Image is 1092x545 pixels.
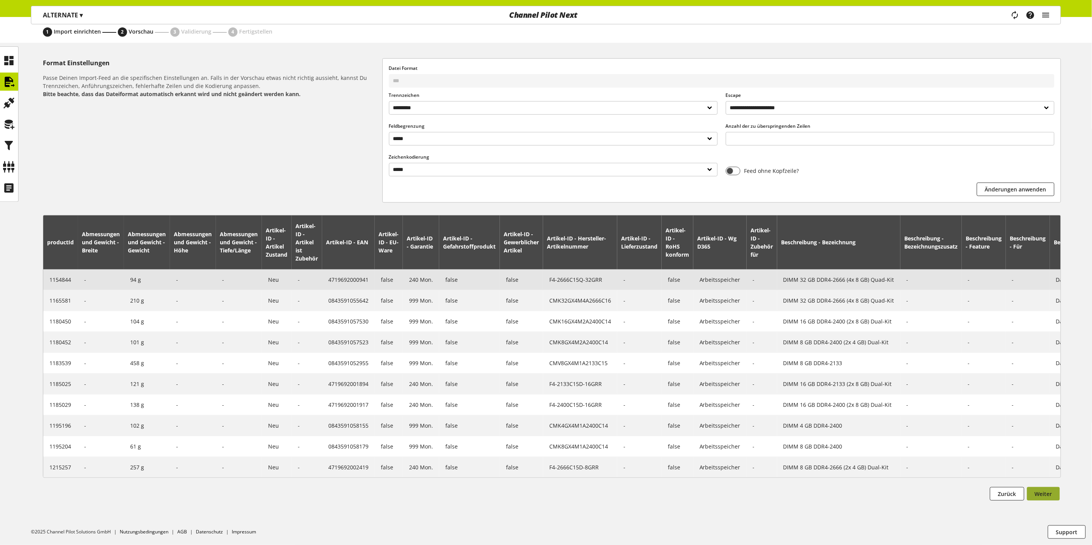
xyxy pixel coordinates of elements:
[700,401,740,409] div: Arbeitsspeicher
[445,276,494,284] div: false
[783,296,894,305] div: DIMM 32 GB DDR4-2666 (4x 8 GB) Quad-Kit
[328,463,369,471] div: 4719692002419
[389,123,425,129] span: Feldbegrenzung
[668,421,687,430] div: false
[328,401,369,409] div: 4719692001917
[296,222,318,262] span: Artikel-ID - Artikel ist Zubehör
[49,296,72,305] div: 1165581
[381,463,397,471] div: false
[409,296,433,305] div: 999 Mon.
[120,528,168,535] a: Nutzungsbedingungen
[379,230,399,254] span: Artikel-ID - EU-Ware
[130,421,164,430] div: 102 g
[547,235,606,250] span: Artikel-ID - Hersteller-Artikelnummer
[130,442,164,450] div: 61 g
[445,317,494,325] div: false
[328,442,369,450] div: 0843591058179
[668,463,687,471] div: false
[43,90,301,98] b: Bitte beachte, dass das Dateiformat automatisch erkannt wird und nicht geändert werden kann.
[409,359,433,367] div: 999 Mon.
[130,338,164,346] div: 101 g
[181,28,211,35] span: Validierung
[668,380,687,388] div: false
[268,463,285,471] div: Neu
[668,276,687,284] div: false
[1048,525,1086,539] button: Support
[268,338,285,346] div: Neu
[506,421,537,430] div: false
[905,235,958,250] span: Beschreibung - Bezeichnungszusatz
[381,276,397,284] div: false
[49,338,72,346] div: 1180452
[990,487,1024,501] button: Zurück
[409,338,433,346] div: 999 Mon.
[783,401,894,409] div: DIMM 16 GB DDR4-2400 (2x 8 GB) Dual-Kit
[506,463,537,471] div: false
[445,401,494,409] div: false
[668,442,687,450] div: false
[977,183,1055,196] button: Änderungen anwenden
[698,235,737,250] span: Artikel-ID - Wg D365
[232,29,234,36] span: 4
[177,528,187,535] a: AGB
[409,276,433,284] div: 240 Mon.
[700,442,740,450] div: Arbeitsspeicher
[783,276,894,284] div: DIMM 32 GB DDR4-2666 (4x 8 GB) Quad-Kit
[328,338,369,346] div: 0843591057523
[268,276,285,284] div: Neu
[268,380,285,388] div: Neu
[740,167,799,175] span: Feed ohne Kopfzeile?
[381,359,397,367] div: false
[549,401,611,409] div: F4-2400C15D-16GRR
[80,11,83,19] span: ▾
[49,442,72,450] div: 1195204
[549,296,611,305] div: CMK32GX4M4A2666C16
[174,230,212,254] span: Abmessungen und Gewicht - Höhe
[128,230,166,254] span: Abmessungen und Gewicht - Gewicht
[232,528,256,535] a: Impressum
[1027,487,1060,501] button: Weiter
[381,442,397,450] div: false
[668,296,687,305] div: false
[445,359,494,367] div: false
[668,359,687,367] div: false
[445,421,494,430] div: false
[49,276,72,284] div: 1154844
[121,29,124,36] span: 2
[549,421,611,430] div: CMK4GX4M1A2400C14
[381,338,397,346] div: false
[1035,490,1052,498] span: Weiter
[268,359,285,367] div: Neu
[49,401,72,409] div: 1185029
[700,421,740,430] div: Arbeitsspeicher
[1010,235,1046,250] span: Beschreibung - Für
[43,74,379,98] h6: Passe Deinen Import-Feed an die spezifischen Einstellungen an. Falls in der Vorschau etwas nicht ...
[31,6,1061,24] nav: main navigation
[783,338,894,346] div: DIMM 8 GB DDR4-2400 (2x 4 GB) Dual-Kit
[328,276,369,284] div: 4719692000941
[268,421,285,430] div: Neu
[622,235,658,250] span: Artikel-ID - Lieferzustand
[549,276,611,284] div: F4-2666C15Q-32GRR
[328,317,369,325] div: 0843591057530
[49,421,72,430] div: 1195196
[700,317,740,325] div: Arbeitsspeicher
[549,380,611,388] div: F4-2133C15D-16GRR
[445,463,494,471] div: false
[506,442,537,450] div: false
[239,28,272,35] span: Fertigstellen
[409,421,433,430] div: 999 Mon.
[268,442,285,450] div: Neu
[751,227,773,258] span: Artikel-ID - Zubehör für
[506,317,537,325] div: false
[328,380,369,388] div: 4719692001894
[668,317,687,325] div: false
[409,401,433,409] div: 240 Mon.
[328,421,369,430] div: 0843591058155
[389,92,420,98] span: Trennzeichen
[445,338,494,346] div: false
[549,463,611,471] div: F4-2666C15D-8GRR
[549,442,611,450] div: CMK8GX4M1A2400C14
[389,154,430,160] span: Zeichenkodierung
[381,380,397,388] div: false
